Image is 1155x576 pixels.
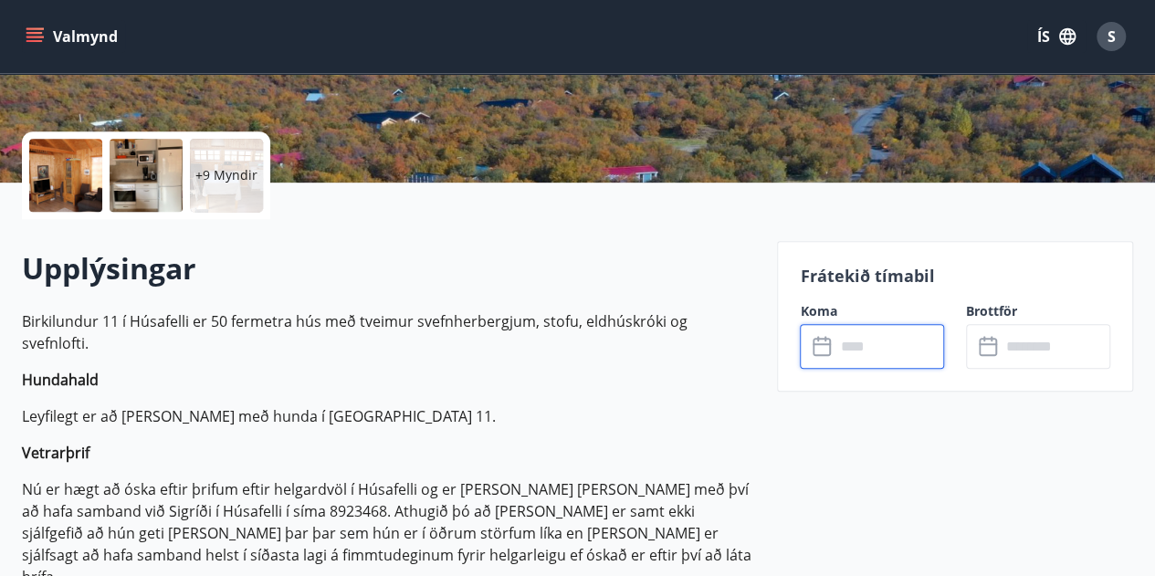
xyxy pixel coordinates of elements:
label: Brottför [966,302,1110,320]
strong: Hundahald [22,370,99,390]
p: Frátekið tímabil [800,264,1110,288]
label: Koma [800,302,944,320]
p: Birkilundur 11 í Húsafelli er 50 fermetra hús með tveimur svefnherbergjum, stofu, eldhúskróki og ... [22,310,755,354]
h2: Upplýsingar [22,248,755,288]
button: S [1089,15,1133,58]
span: S [1108,26,1116,47]
strong: Vetrarþrif [22,443,89,463]
button: menu [22,20,125,53]
button: ÍS [1027,20,1086,53]
p: +9 Myndir [195,166,257,184]
p: Leyfilegt er að [PERSON_NAME] með hunda í [GEOGRAPHIC_DATA] 11. [22,405,755,427]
